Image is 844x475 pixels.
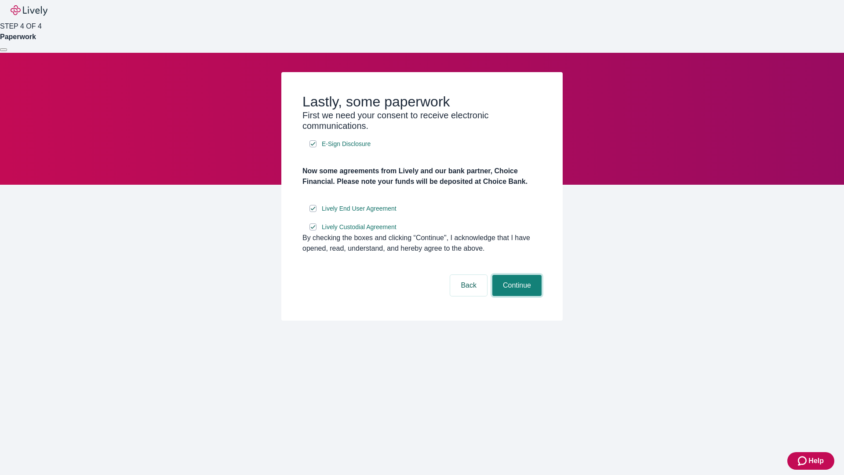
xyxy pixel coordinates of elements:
h3: First we need your consent to receive electronic communications. [302,110,542,131]
a: e-sign disclosure document [320,203,398,214]
a: e-sign disclosure document [320,139,372,150]
h2: Lastly, some paperwork [302,93,542,110]
span: Lively Custodial Agreement [322,223,397,232]
img: Lively [11,5,47,16]
svg: Zendesk support icon [798,456,808,466]
h4: Now some agreements from Lively and our bank partner, Choice Financial. Please note your funds wi... [302,166,542,187]
div: By checking the boxes and clicking “Continue", I acknowledge that I have opened, read, understand... [302,233,542,254]
button: Zendesk support iconHelp [787,452,834,470]
button: Back [450,275,487,296]
span: E-Sign Disclosure [322,139,371,149]
span: Lively End User Agreement [322,204,397,213]
span: Help [808,456,824,466]
button: Continue [492,275,542,296]
a: e-sign disclosure document [320,222,398,233]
